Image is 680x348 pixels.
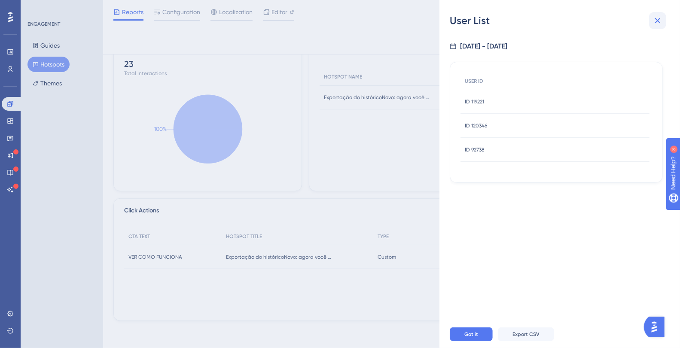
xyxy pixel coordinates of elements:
span: ID 120346 [465,122,487,129]
button: Got it [450,327,493,341]
span: Got it [464,331,478,338]
div: [DATE] - [DATE] [460,41,507,51]
div: User List [450,14,670,27]
span: ID 119221 [465,98,484,105]
span: Export CSV [512,331,540,338]
button: Export CSV [498,327,554,341]
iframe: UserGuiding AI Assistant Launcher [644,314,670,340]
span: ID 92738 [465,146,485,153]
span: USER ID [465,78,483,85]
span: Need Help? [20,2,54,12]
div: 3 [60,4,62,11]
